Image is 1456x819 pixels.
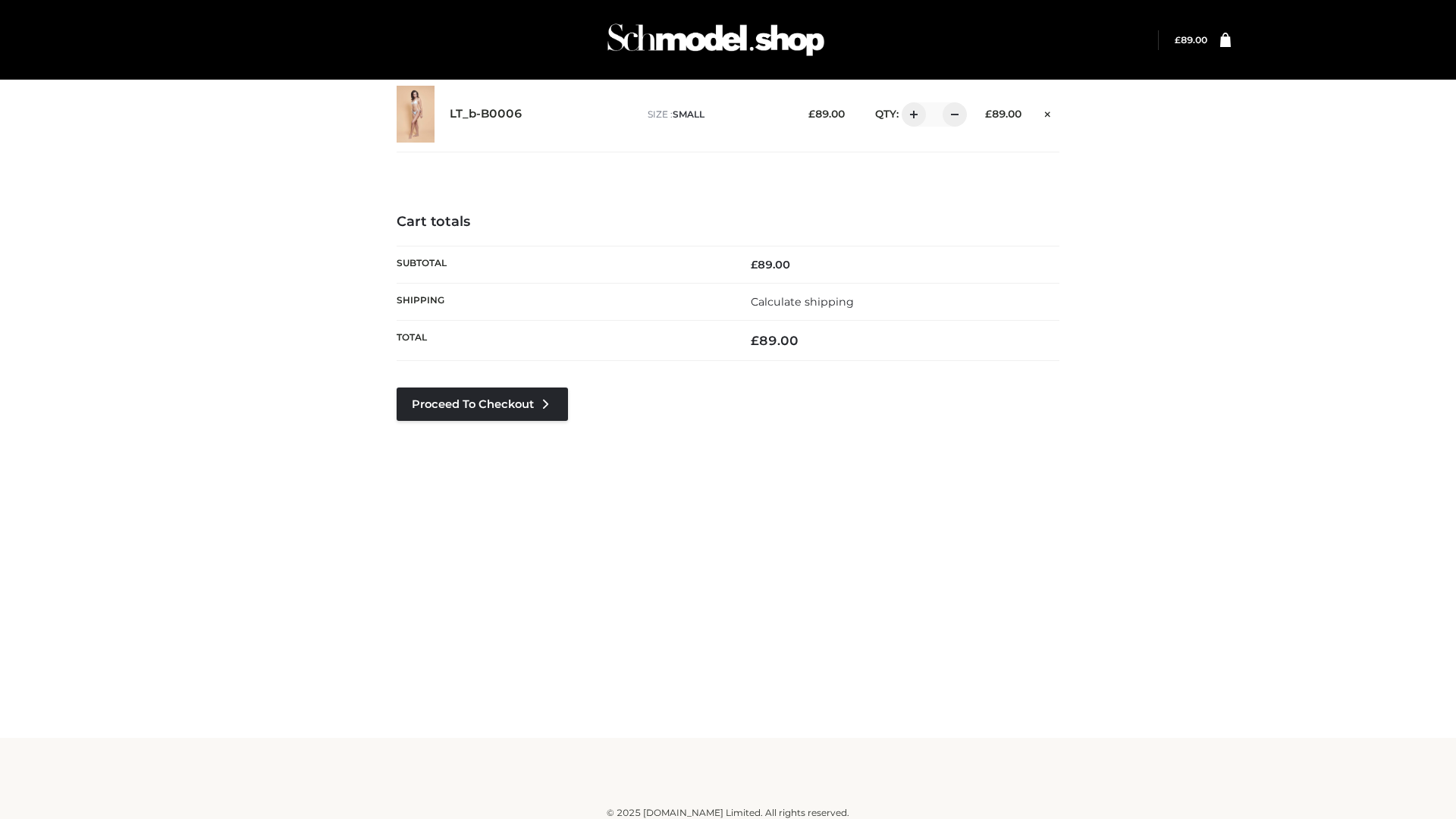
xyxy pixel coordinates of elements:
img: LT_b-B0006 - SMALL [397,86,435,143]
bdi: 89.00 [808,108,845,120]
a: Remove this item [1037,102,1059,122]
span: £ [751,333,759,348]
h4: Cart totals [397,214,1059,231]
bdi: 89.00 [1175,34,1207,45]
bdi: 89.00 [751,258,790,271]
a: Proceed to Checkout [397,388,568,421]
a: LT_b-B0006 [450,107,522,121]
bdi: 89.00 [751,333,799,348]
th: Subtotal [397,246,728,283]
th: Shipping [397,283,728,320]
a: Calculate shipping [751,295,854,309]
bdi: 89.00 [985,108,1021,120]
span: £ [751,258,758,271]
span: £ [1175,34,1181,45]
th: Total [397,321,728,361]
img: Schmodel Admin 964 [602,10,830,70]
span: £ [808,108,815,120]
span: £ [985,108,992,120]
div: QTY: [860,102,962,127]
span: SMALL [673,108,704,120]
p: size : [648,108,785,121]
a: £89.00 [1175,34,1207,45]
